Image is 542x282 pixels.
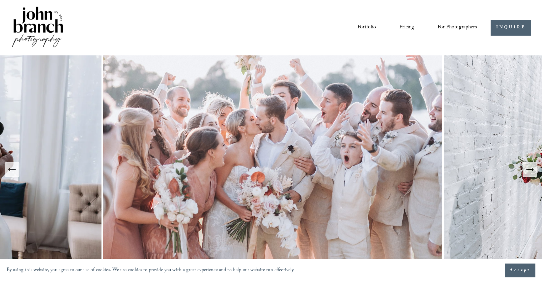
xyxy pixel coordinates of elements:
[491,20,531,36] a: INQUIRE
[523,162,537,177] button: Next Slide
[438,22,477,33] a: folder dropdown
[399,22,414,33] a: Pricing
[357,22,376,33] a: Portfolio
[505,264,535,277] button: Accept
[11,5,64,50] img: John Branch IV Photography
[510,267,530,274] span: Accept
[5,162,19,177] button: Previous Slide
[7,266,295,275] p: By using this website, you agree to our use of cookies. We use cookies to provide you with a grea...
[438,22,477,33] span: For Photographers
